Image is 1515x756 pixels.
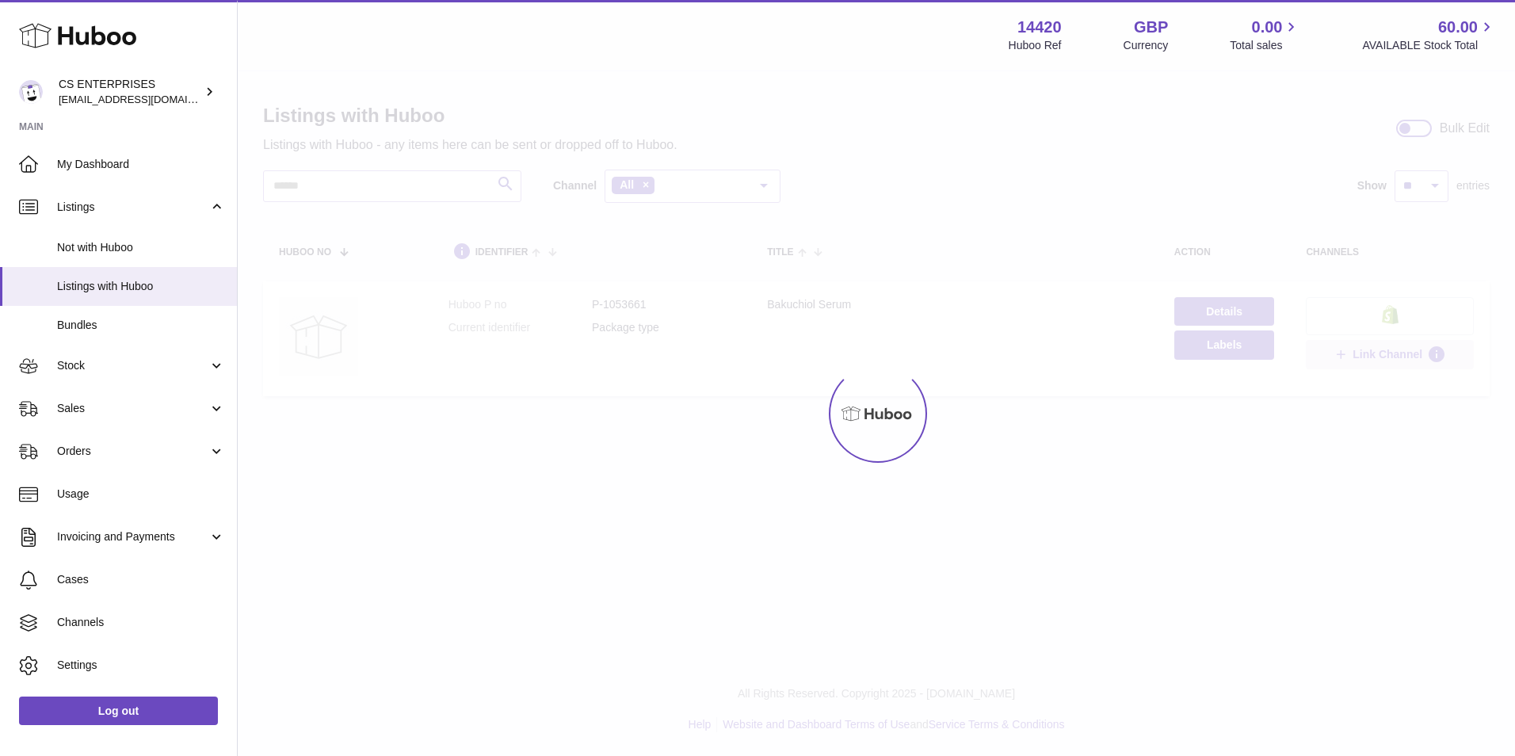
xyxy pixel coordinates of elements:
[57,487,225,502] span: Usage
[1009,38,1062,53] div: Huboo Ref
[1017,17,1062,38] strong: 14420
[57,658,225,673] span: Settings
[1362,17,1496,53] a: 60.00 AVAILABLE Stock Total
[1134,17,1168,38] strong: GBP
[57,318,225,333] span: Bundles
[57,572,225,587] span: Cases
[19,697,218,725] a: Log out
[1230,17,1300,53] a: 0.00 Total sales
[57,279,225,294] span: Listings with Huboo
[57,401,208,416] span: Sales
[1362,38,1496,53] span: AVAILABLE Stock Total
[1438,17,1478,38] span: 60.00
[1252,17,1283,38] span: 0.00
[57,444,208,459] span: Orders
[57,529,208,544] span: Invoicing and Payments
[57,157,225,172] span: My Dashboard
[57,615,225,630] span: Channels
[19,80,43,104] img: internalAdmin-14420@internal.huboo.com
[59,77,201,107] div: CS ENTERPRISES
[57,358,208,373] span: Stock
[1124,38,1169,53] div: Currency
[1230,38,1300,53] span: Total sales
[59,93,233,105] span: [EMAIL_ADDRESS][DOMAIN_NAME]
[57,240,225,255] span: Not with Huboo
[57,200,208,215] span: Listings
